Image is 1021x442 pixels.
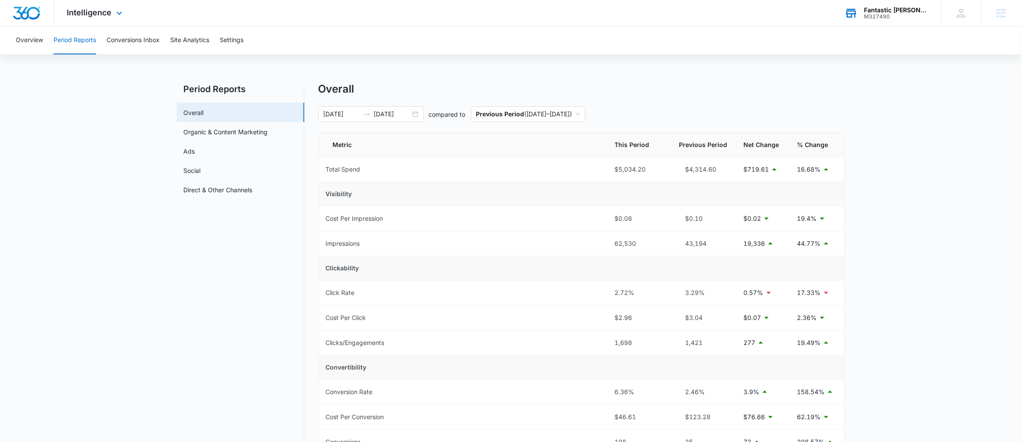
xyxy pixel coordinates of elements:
[177,83,304,96] h2: Period Reports
[797,165,821,174] p: 16.68%
[672,133,737,157] th: Previous Period
[97,52,148,57] div: Keywords by Traffic
[107,26,160,54] button: Conversions Inbox
[220,26,243,54] button: Settings
[797,313,817,323] p: 2.36%
[679,288,730,298] div: 3.29%
[679,412,730,422] div: $123.28
[23,23,96,30] div: Domain: [DOMAIN_NAME]
[744,214,761,223] p: $0.02
[184,185,253,194] a: Direct & Other Channels
[797,288,821,298] p: 17.33%
[679,313,730,323] div: $3.04
[615,387,665,397] div: 6.36%
[319,182,844,206] td: Visibility
[324,109,360,119] input: Start date
[744,412,765,422] p: $76.66
[615,165,665,174] div: $5,034.20
[33,52,79,57] div: Domain Overview
[16,26,43,54] button: Overview
[374,109,411,119] input: End date
[679,239,730,248] div: 43,194
[679,165,730,174] div: $4,314.60
[326,239,360,248] div: Impressions
[326,412,384,422] div: Cost Per Conversion
[679,338,730,348] div: 1,421
[184,108,204,117] a: Overall
[170,26,209,54] button: Site Analytics
[864,14,928,20] div: account id
[87,51,94,58] img: tab_keywords_by_traffic_grey.svg
[319,133,608,157] th: Metric
[318,83,354,96] h1: Overall
[326,288,355,298] div: Click Rate
[319,256,844,280] td: Clickability
[797,239,821,248] p: 44.77%
[364,111,371,118] span: to
[797,338,821,348] p: 19.49%
[326,338,385,348] div: Clicks/Engagements
[326,387,373,397] div: Conversion Rate
[797,214,817,223] p: 19.4%
[615,313,665,323] div: $2.96
[14,23,21,30] img: website_grey.svg
[429,110,466,119] p: compared to
[797,387,825,397] p: 158.54%
[615,214,665,223] div: $0.08
[326,165,361,174] div: Total Spend
[679,214,730,223] div: $0.10
[326,214,383,223] div: Cost Per Impression
[184,147,195,156] a: Ads
[679,387,730,397] div: 2.46%
[744,239,765,248] p: 19,336
[744,165,769,174] p: $719.61
[54,26,96,54] button: Period Reports
[615,288,665,298] div: 2.72%
[615,338,665,348] div: 1,698
[864,7,928,14] div: account name
[608,133,672,157] th: This Period
[615,412,665,422] div: $46.61
[476,110,525,118] p: Previous Period
[25,14,43,21] div: v 4.0.25
[744,387,760,397] p: 3.9%
[615,239,665,248] div: 62,530
[14,14,21,21] img: logo_orange.svg
[737,133,790,157] th: Net Change
[797,412,821,422] p: 62.19%
[744,338,756,348] p: 277
[744,288,764,298] p: 0.57%
[326,313,366,323] div: Cost Per Click
[744,313,761,323] p: $0.07
[319,356,844,380] td: Convertibility
[476,107,580,122] span: ( [DATE] – [DATE] )
[24,51,31,58] img: tab_domain_overview_orange.svg
[790,133,844,157] th: % Change
[67,8,112,17] span: Intelligence
[184,127,268,137] a: Organic & Content Marketing
[364,111,371,118] span: swap-right
[184,166,201,175] a: Social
